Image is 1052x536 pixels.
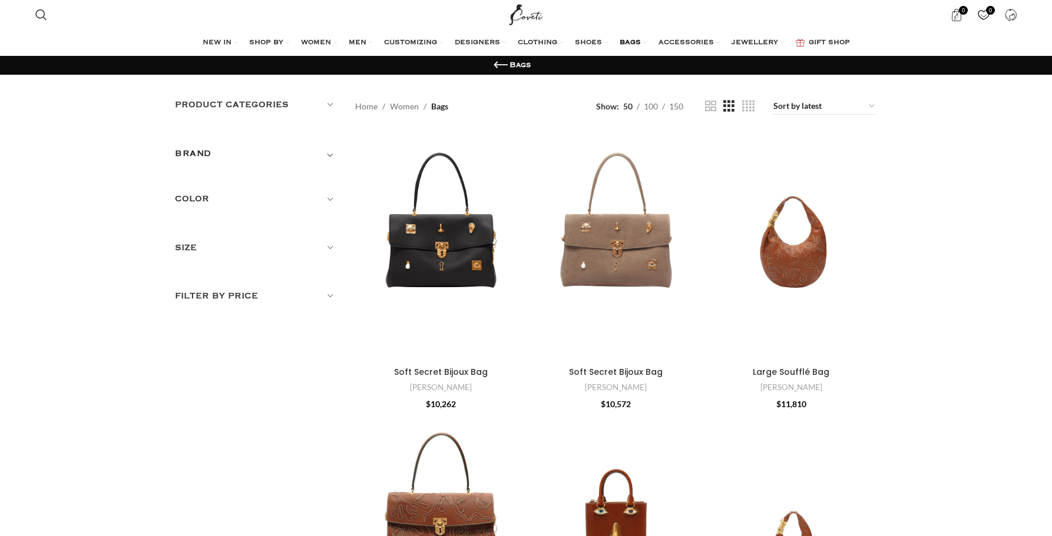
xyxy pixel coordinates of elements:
div: Toggle filter [175,147,338,168]
a: GIFT SHOP [796,31,850,55]
a: DESIGNERS [455,31,506,55]
bdi: 10,262 [426,399,456,409]
h5: Color [175,192,338,205]
span: WOMEN [301,38,331,48]
img: GiftBag [796,39,805,46]
a: CLOTHING [518,31,563,55]
a: [PERSON_NAME] [585,382,647,393]
a: Soft Secret Bijoux Bag [355,132,527,361]
h1: Bags [510,60,531,71]
span: GIFT SHOP [809,38,850,48]
a: MEN [349,31,372,55]
a: Grid view 3 [723,99,735,114]
select: Shop order [772,98,877,115]
span: 100 [644,101,658,111]
a: [PERSON_NAME] [410,382,472,393]
a: Search [29,3,53,26]
span: 0 [959,6,968,15]
a: 150 [665,100,687,113]
a: 50 [619,100,637,113]
span: JEWELLERY [732,38,778,48]
a: Soft Secret Bijoux Bag [569,366,663,378]
a: Women [390,100,419,113]
bdi: 11,810 [776,399,806,409]
span: 0 [986,6,995,15]
span: $ [426,399,431,409]
a: NEW IN [203,31,237,55]
span: Bags [431,100,448,113]
a: Go back [492,56,510,74]
h5: Size [175,241,338,254]
span: Show [596,100,619,113]
a: Large Soufflé Bag [706,132,878,361]
a: CUSTOMIZING [384,31,443,55]
a: ACCESSORIES [659,31,720,55]
a: Site logo [507,9,546,19]
a: Grid view 4 [742,99,755,114]
span: NEW IN [203,38,231,48]
div: My Wishlist [971,3,995,26]
h5: Filter by price [175,289,338,302]
a: Grid view 2 [705,99,716,114]
span: $ [776,399,781,409]
span: SHOP BY [249,38,283,48]
span: ACCESSORIES [659,38,714,48]
a: 100 [640,100,662,113]
a: BAGS [620,31,647,55]
a: Soft Secret Bijoux Bag [394,366,488,378]
bdi: 10,572 [601,399,631,409]
h5: BRAND [175,147,211,160]
span: DESIGNERS [455,38,500,48]
a: JEWELLERY [732,31,784,55]
a: SHOES [575,31,608,55]
a: [PERSON_NAME] [760,382,822,393]
a: 0 [971,3,995,26]
a: Home [355,100,378,113]
span: 150 [669,101,683,111]
span: $ [601,399,606,409]
a: Large Soufflé Bag [753,366,829,378]
span: MEN [349,38,366,48]
nav: Breadcrumb [355,100,448,113]
div: Main navigation [29,31,1023,55]
span: CLOTHING [518,38,557,48]
span: SHOES [575,38,602,48]
span: CUSTOMIZING [384,38,437,48]
a: 0 [944,3,968,26]
span: 50 [623,101,633,111]
span: BAGS [620,38,641,48]
h5: Product categories [175,98,338,111]
a: Soft Secret Bijoux Bag [530,132,702,361]
a: WOMEN [301,31,337,55]
a: SHOP BY [249,31,289,55]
